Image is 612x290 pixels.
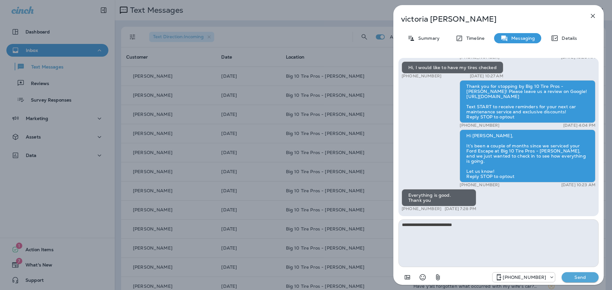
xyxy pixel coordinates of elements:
[558,36,577,41] p: Details
[402,206,441,211] p: [PHONE_NUMBER]
[561,182,595,187] p: [DATE] 10:23 AM
[460,130,595,182] div: Hi [PERSON_NAME], It’s been a couple of months since we serviced your Ford Escape at Big 10 Tire ...
[401,271,414,284] button: Add in a premade template
[460,80,595,123] div: Thank you for stopping by Big 10 Tire Pros - [PERSON_NAME]! Please leave us a review on Google! [...
[470,74,503,79] p: [DATE] 10:27 AM
[503,275,546,280] p: [PHONE_NUMBER]
[562,272,599,282] button: Send
[402,189,476,206] div: Everything is good. Thank you
[402,61,503,74] div: Hi, I would like to have my tires checked
[492,273,555,281] div: +1 (601) 808-4212
[445,206,476,211] p: [DATE] 7:28 PM
[401,15,575,24] p: victoria [PERSON_NAME]
[567,274,594,280] p: Send
[402,74,441,79] p: [PHONE_NUMBER]
[460,123,499,128] p: [PHONE_NUMBER]
[416,271,429,284] button: Select an emoji
[415,36,440,41] p: Summary
[563,123,595,128] p: [DATE] 4:04 PM
[463,36,484,41] p: Timeline
[508,36,535,41] p: Messaging
[460,182,499,187] p: [PHONE_NUMBER]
